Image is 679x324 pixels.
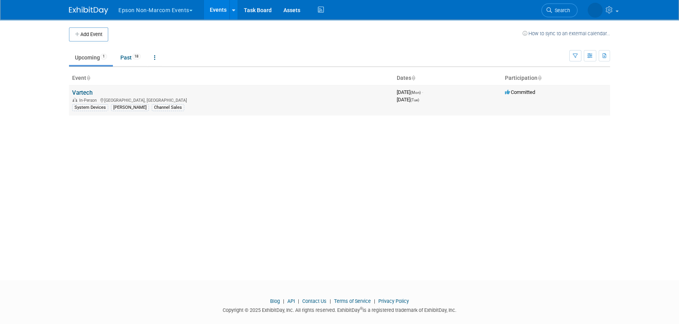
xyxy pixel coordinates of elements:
[505,89,535,95] span: Committed
[69,27,108,41] button: Add Event
[287,298,295,304] a: API
[100,54,107,59] span: 1
[360,306,363,311] sup: ®
[72,97,390,103] div: [GEOGRAPHIC_DATA], [GEOGRAPHIC_DATA]
[410,90,421,95] span: (Mon)
[588,3,603,18] img: Lucy Roberts
[281,298,286,304] span: |
[152,104,184,111] div: Channel Sales
[72,89,93,96] a: Vartech
[372,298,377,304] span: |
[410,98,419,102] span: (Tue)
[69,50,113,65] a: Upcoming1
[411,75,415,81] a: Sort by Start Date
[552,7,570,13] span: Search
[397,89,423,95] span: [DATE]
[72,104,108,111] div: System Devices
[132,54,141,59] span: 18
[69,72,394,85] th: Event
[86,75,90,81] a: Sort by Event Name
[397,97,419,103] span: [DATE]
[73,98,77,102] img: In-Person Event
[537,75,541,81] a: Sort by Participation Type
[302,298,327,304] a: Contact Us
[334,298,371,304] a: Terms of Service
[69,7,108,14] img: ExhibitDay
[79,98,99,103] span: In-Person
[523,31,610,36] a: How to sync to an external calendar...
[114,50,147,65] a: Past18
[422,89,423,95] span: -
[296,298,301,304] span: |
[328,298,333,304] span: |
[378,298,409,304] a: Privacy Policy
[111,104,149,111] div: [PERSON_NAME]
[502,72,610,85] th: Participation
[270,298,280,304] a: Blog
[541,4,577,17] a: Search
[394,72,502,85] th: Dates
